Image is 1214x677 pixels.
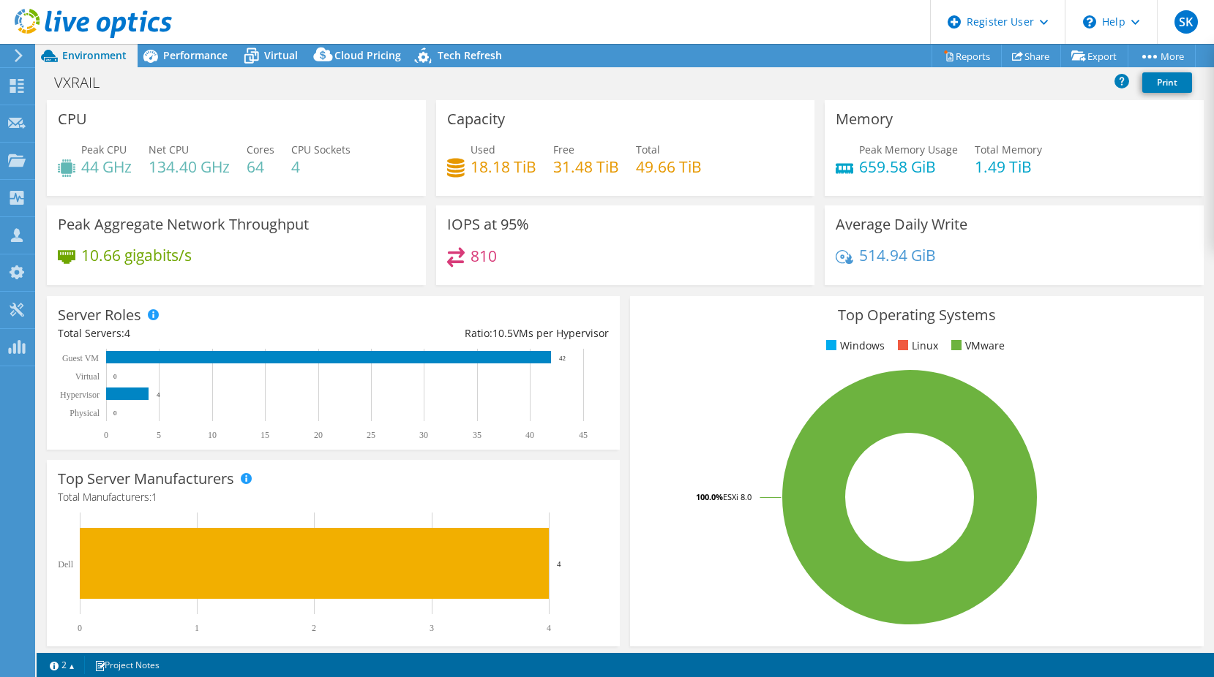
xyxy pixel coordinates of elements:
[471,248,497,264] h4: 810
[823,338,885,354] li: Windows
[492,326,513,340] span: 10.5
[1001,45,1061,67] a: Share
[471,159,536,175] h4: 18.18 TiB
[163,48,228,62] span: Performance
[58,559,73,570] text: Dell
[58,471,234,487] h3: Top Server Manufacturers
[104,430,108,440] text: 0
[579,430,588,440] text: 45
[471,143,495,156] span: Used
[291,159,351,175] h4: 4
[113,409,117,417] text: 0
[636,143,660,156] span: Total
[81,159,132,175] h4: 44 GHz
[557,559,561,568] text: 4
[81,143,127,156] span: Peak CPU
[60,390,100,400] text: Hypervisor
[149,159,230,175] h4: 134.40 GHz
[836,216,967,232] h3: Average Daily Write
[859,159,958,175] h4: 659.58 GiB
[334,325,610,341] div: Ratio: VMs per Hypervisor
[58,216,309,232] h3: Peak Aggregate Network Throughput
[1060,45,1128,67] a: Export
[312,623,316,633] text: 2
[70,408,100,418] text: Physical
[430,623,434,633] text: 3
[48,75,122,91] h1: VXRAIL
[636,159,702,175] h4: 49.66 TiB
[641,307,1192,323] h3: Top Operating Systems
[447,111,505,127] h3: Capacity
[149,143,189,156] span: Net CPU
[948,338,1005,354] li: VMware
[723,491,752,502] tspan: ESXi 8.0
[62,48,127,62] span: Environment
[547,623,551,633] text: 4
[1128,45,1196,67] a: More
[696,491,723,502] tspan: 100.0%
[975,143,1042,156] span: Total Memory
[975,159,1042,175] h4: 1.49 TiB
[894,338,938,354] li: Linux
[367,430,375,440] text: 25
[314,430,323,440] text: 20
[113,373,117,380] text: 0
[419,430,428,440] text: 30
[195,623,199,633] text: 1
[247,143,274,156] span: Cores
[1174,10,1198,34] span: SK
[447,216,529,232] h3: IOPS at 95%
[157,430,161,440] text: 5
[264,48,298,62] span: Virtual
[859,143,958,156] span: Peak Memory Usage
[836,111,893,127] h3: Memory
[261,430,269,440] text: 15
[58,307,141,323] h3: Server Roles
[553,143,574,156] span: Free
[81,247,192,263] h4: 10.66 gigabits/s
[559,355,566,362] text: 42
[1142,72,1192,93] a: Print
[247,159,274,175] h4: 64
[157,391,160,398] text: 4
[78,623,82,633] text: 0
[473,430,482,440] text: 35
[75,371,100,382] text: Virtual
[334,48,401,62] span: Cloud Pricing
[291,143,351,156] span: CPU Sockets
[932,45,1002,67] a: Reports
[58,325,334,341] div: Total Servers:
[58,489,609,505] h4: Total Manufacturers:
[525,430,534,440] text: 40
[151,490,157,504] span: 1
[58,111,87,127] h3: CPU
[859,247,936,263] h4: 514.94 GiB
[40,656,85,674] a: 2
[62,353,99,363] text: Guest VM
[438,48,502,62] span: Tech Refresh
[1083,15,1096,29] svg: \n
[124,326,130,340] span: 4
[553,159,619,175] h4: 31.48 TiB
[84,656,170,674] a: Project Notes
[208,430,217,440] text: 10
